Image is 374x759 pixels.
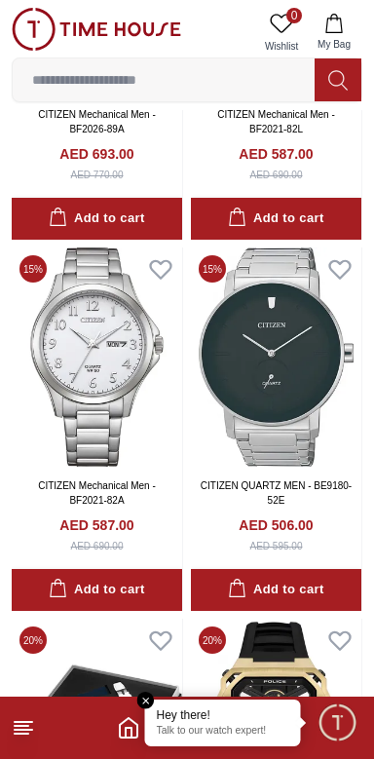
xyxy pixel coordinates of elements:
div: Add to cart [49,579,144,601]
div: AED 690.00 [250,168,303,182]
button: Add to cart [12,569,182,611]
div: Add to cart [49,208,144,230]
button: Add to cart [12,198,182,240]
h4: AED 587.00 [59,515,133,535]
div: Add to cart [228,579,323,601]
span: My Bag [310,37,358,52]
div: Chat Widget [317,702,359,744]
div: Hey there! [157,707,289,723]
div: AED 595.00 [250,539,303,553]
button: Add to cart [191,198,361,240]
img: CITIZEN Mechanical Men - BF2021-82A [12,247,182,467]
span: 15 % [199,255,226,283]
span: Wishlist [257,39,306,54]
p: Talk to our watch expert! [157,725,289,739]
img: ... [12,8,181,51]
button: My Bag [306,8,362,57]
a: Home [117,716,140,740]
span: 15 % [19,255,47,283]
img: CITIZEN QUARTZ MEN - BE9180-52E [191,247,361,467]
h4: AED 587.00 [239,144,313,164]
div: AED 690.00 [71,539,124,553]
a: 0Wishlist [257,8,306,57]
span: 20 % [199,626,226,654]
div: Add to cart [228,208,323,230]
span: 0 [286,8,302,23]
em: Close tooltip [137,692,155,709]
a: CITIZEN Mechanical Men - BF2021-82A [38,480,156,506]
div: AED 770.00 [71,168,124,182]
h4: AED 506.00 [239,515,313,535]
h4: AED 693.00 [59,144,133,164]
a: CITIZEN QUARTZ MEN - BE9180-52E [201,480,352,506]
span: 20 % [19,626,47,654]
button: Add to cart [191,569,361,611]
